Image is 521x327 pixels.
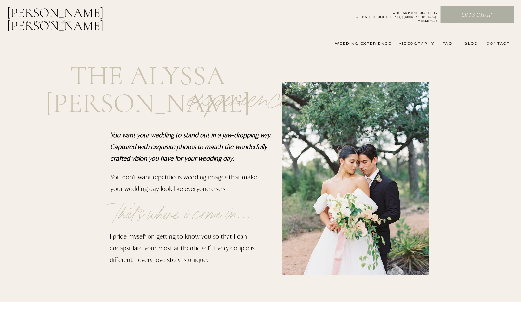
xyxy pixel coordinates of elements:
[110,230,267,273] p: I pride myself on getting to know you so that I can encapsulate your most authentic self. Every c...
[7,6,137,22] a: [PERSON_NAME] [PERSON_NAME]
[441,12,512,19] a: Lets chat
[462,41,478,46] a: bLog
[485,41,510,46] a: CONTACT
[326,41,391,46] a: wedding experience
[111,193,273,239] p: That's where i come in...
[110,131,272,162] b: You want your wedding to stand out in a jaw-dropping way. Captured with exquisite photos to match...
[53,18,77,25] a: FILMs
[345,11,437,19] a: WEDDING PHOTOGRAPHER INAUSTIN | [GEOGRAPHIC_DATA] | [GEOGRAPHIC_DATA] | WORLDWIDE
[439,41,452,46] a: FAQ
[345,11,437,19] p: WEDDING PHOTOGRAPHER IN AUSTIN | [GEOGRAPHIC_DATA] | [GEOGRAPHIC_DATA] | WORLDWIDE
[20,20,62,28] a: photography &
[397,41,435,46] a: videography
[111,171,267,200] p: You don't want repetitious wedding images that make your wedding day look like everyone else's.
[10,62,286,82] h1: the alyssa [PERSON_NAME]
